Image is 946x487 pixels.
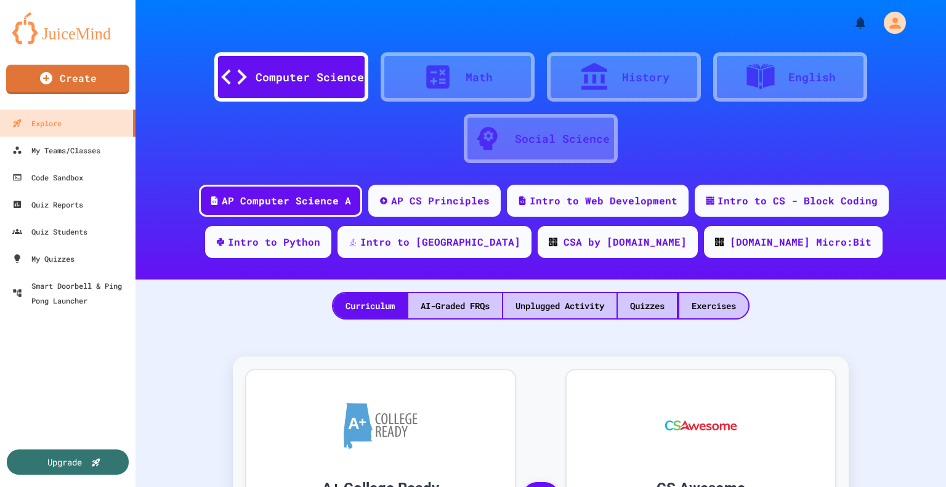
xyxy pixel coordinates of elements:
div: My Notifications [830,12,871,33]
div: Unplugged Activity [503,293,617,318]
div: Quiz Reports [12,197,83,212]
div: AP CS Principles [391,193,490,208]
img: CODE_logo_RGB.png [715,238,724,246]
div: Exercises [679,293,748,318]
div: Intro to [GEOGRAPHIC_DATA] [360,235,520,249]
div: Upgrade [47,456,82,469]
img: CODE_logo_RGB.png [549,238,557,246]
div: My Quizzes [12,251,75,266]
div: Social Science [515,131,610,147]
img: CS Awesome [653,388,750,462]
div: My Account [871,9,909,37]
a: Create [6,65,129,94]
div: Intro to Web Development [530,193,677,208]
div: Quizzes [618,293,677,318]
div: AI-Graded FRQs [408,293,502,318]
div: Quiz Students [12,224,87,239]
div: Intro to CS - Block Coding [718,193,878,208]
div: Smart Doorbell & Ping Pong Launcher [12,278,131,308]
img: logo-orange.svg [12,12,123,44]
div: Curriculum [333,293,407,318]
div: AP Computer Science A [222,193,351,208]
div: English [788,69,836,86]
img: A+ College Ready [344,403,418,449]
div: CSA by [DOMAIN_NAME] [564,235,687,249]
div: History [622,69,669,86]
div: [DOMAIN_NAME] Micro:Bit [730,235,871,249]
div: Intro to Python [228,235,320,249]
div: Math [466,69,493,86]
div: Code Sandbox [12,170,83,185]
iframe: chat widget [894,438,934,475]
div: Explore [12,116,62,131]
div: My Teams/Classes [12,143,100,158]
div: Computer Science [256,69,364,86]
